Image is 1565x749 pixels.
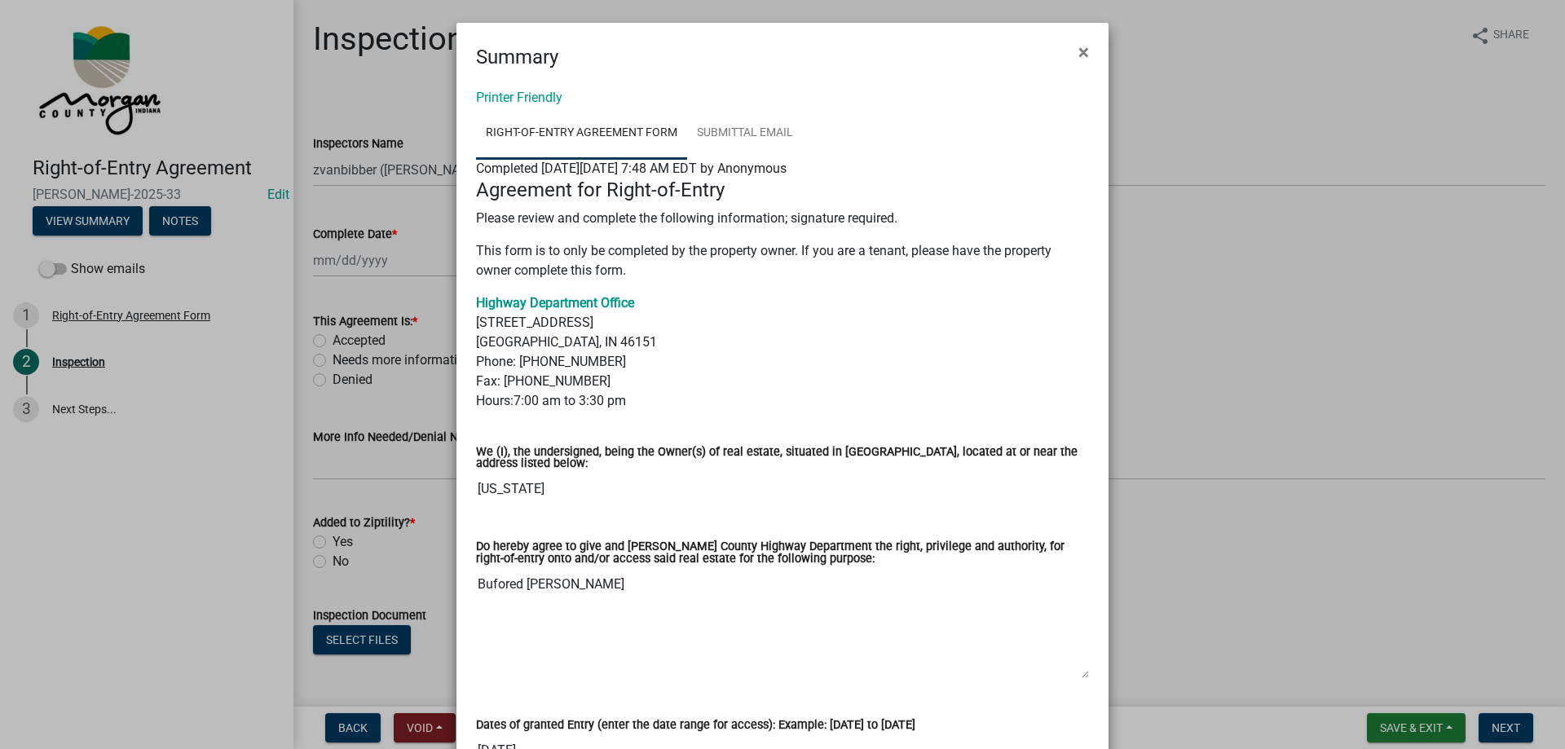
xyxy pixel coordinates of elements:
[687,108,803,160] a: Submittal Email
[476,720,915,731] label: Dates of granted Entry (enter the date range for access): Example: [DATE] to [DATE]
[476,178,1089,202] h4: Agreement for Right-of-Entry
[476,241,1089,280] p: This form is to only be completed by the property owner. If you are a tenant, please have the pro...
[476,293,1089,411] p: [STREET_ADDRESS] [GEOGRAPHIC_DATA], IN 46151 Phone: [PHONE_NUMBER] Fax: [PHONE_NUMBER] Hours:7:00...
[476,447,1089,470] label: We (I), the undersigned, being the Owner(s) of real estate, situated in [GEOGRAPHIC_DATA], locate...
[476,108,687,160] a: Right-of-Entry Agreement Form
[476,161,787,176] span: Completed [DATE][DATE] 7:48 AM EDT by Anonymous
[476,42,558,72] h4: Summary
[1078,41,1089,64] span: ×
[476,209,1089,228] p: Please review and complete the following information; signature required.
[476,541,1089,565] label: Do hereby agree to give and [PERSON_NAME] County Highway Department the right, privilege and auth...
[1065,29,1102,75] button: Close
[476,568,1089,679] textarea: Bufored [PERSON_NAME]
[476,295,634,311] a: Highway Department Office
[476,90,562,105] a: Printer Friendly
